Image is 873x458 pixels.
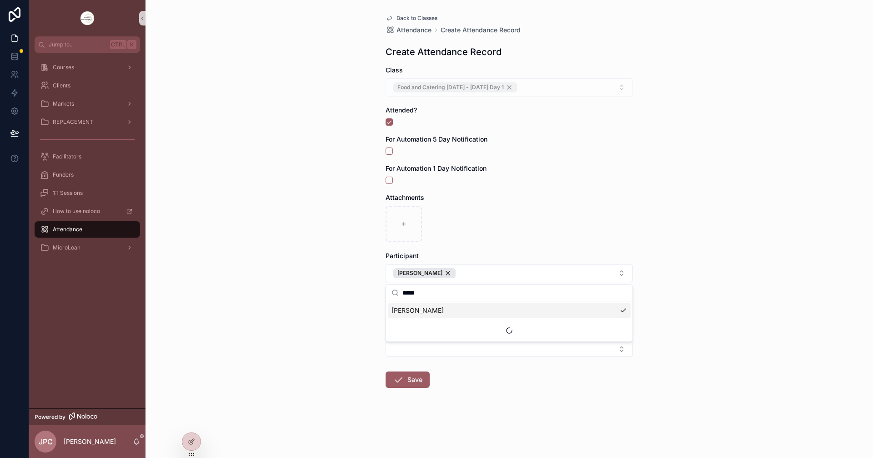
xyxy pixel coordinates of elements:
[35,239,140,256] a: MicroLoan
[386,15,437,22] a: Back to Classes
[110,40,126,49] span: Ctrl
[35,59,140,76] a: Courses
[35,167,140,183] a: Funders
[35,77,140,94] a: Clients
[441,25,521,35] a: Create Attendance Record
[396,15,437,22] span: Back to Classes
[35,203,140,219] a: How to use noloco
[64,437,116,446] p: [PERSON_NAME]
[386,106,417,114] span: Attended?
[386,264,633,282] button: Select Button
[386,164,487,172] span: For Automation 1 Day Notification
[35,221,140,238] a: Attendance
[29,408,145,425] a: Powered by
[29,53,145,268] div: scrollable content
[396,25,431,35] span: Attendance
[53,118,93,126] span: REPLACEMENT
[39,436,53,447] span: JPC
[53,64,74,71] span: Courses
[391,306,444,315] span: [PERSON_NAME]
[397,270,442,277] span: [PERSON_NAME]
[386,193,424,201] span: Attachments
[53,189,83,197] span: 1:1 Sessions
[35,185,140,201] a: 1:1 Sessions
[386,252,419,260] span: Participant
[49,41,106,48] span: Jump to...
[128,41,135,48] span: K
[80,11,95,25] img: App logo
[386,66,403,74] span: Class
[386,371,430,388] button: Save
[386,341,633,357] button: Select Button
[386,301,632,341] div: Suggestions
[35,36,140,53] button: Jump to...CtrlK
[53,244,80,251] span: MicroLoan
[35,413,65,421] span: Powered by
[35,148,140,165] a: Facilitators
[53,226,82,233] span: Attendance
[53,208,100,215] span: How to use noloco
[386,46,502,58] h1: Create Attendance Record
[386,135,487,143] span: For Automation 5 Day Notification
[53,82,70,89] span: Clients
[393,268,456,278] button: Unselect 2248
[35,114,140,130] a: REPLACEMENT
[35,96,140,112] a: Markets
[386,25,431,35] a: Attendance
[53,100,74,107] span: Markets
[53,153,81,160] span: Facilitators
[53,171,74,178] span: Funders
